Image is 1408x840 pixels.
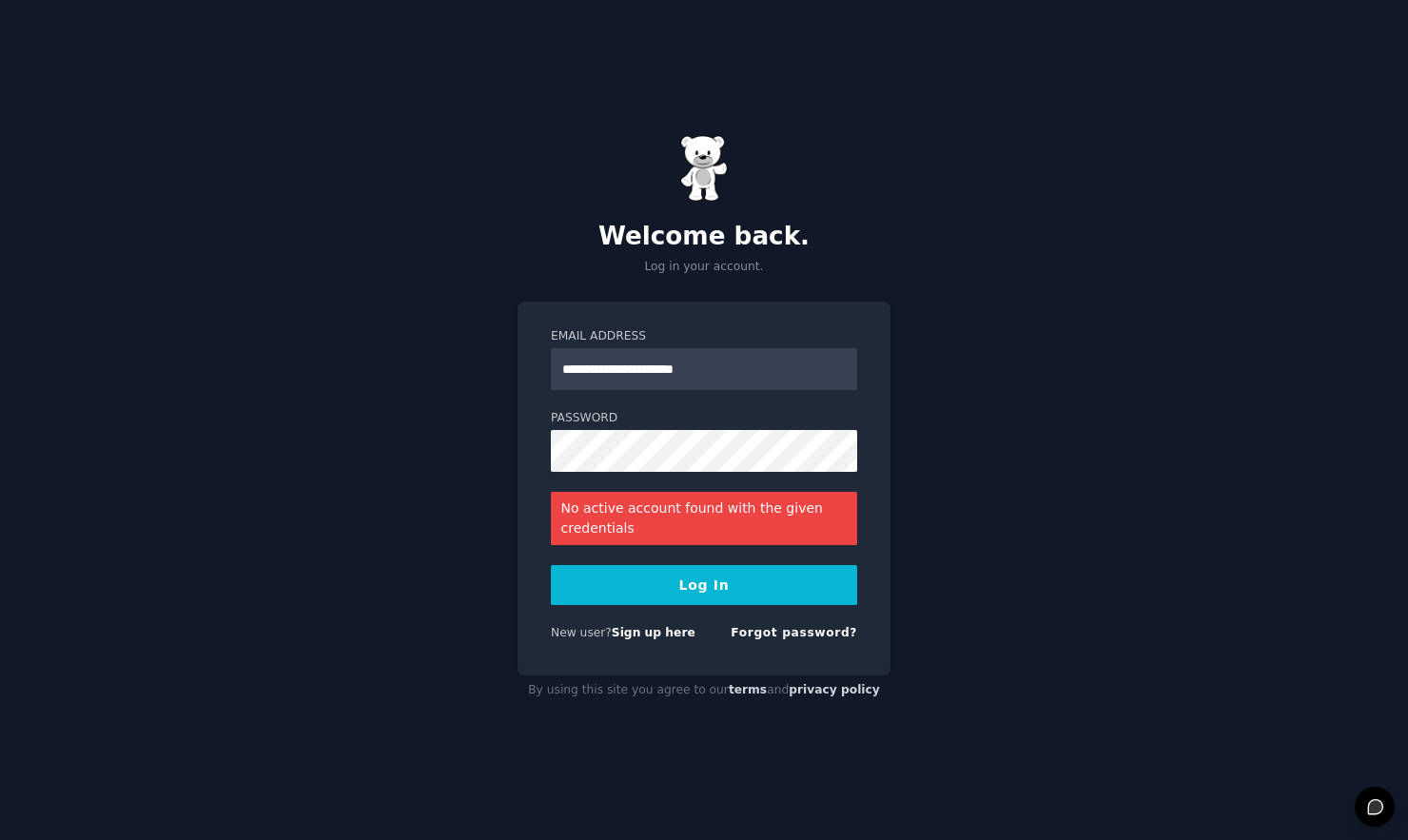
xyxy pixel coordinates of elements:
[551,565,857,605] button: Log In
[729,683,767,696] a: terms
[551,410,857,427] label: Password
[612,626,695,639] a: Sign up here
[789,683,880,696] a: privacy policy
[731,626,857,639] a: Forgot password?
[551,626,612,639] span: New user?
[518,259,890,276] p: Log in your account.
[551,328,857,345] label: Email Address
[518,675,890,706] div: By using this site you agree to our and
[518,222,890,252] h2: Welcome back.
[551,492,857,545] div: No active account found with the given credentials
[680,135,728,202] img: Gummy Bear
